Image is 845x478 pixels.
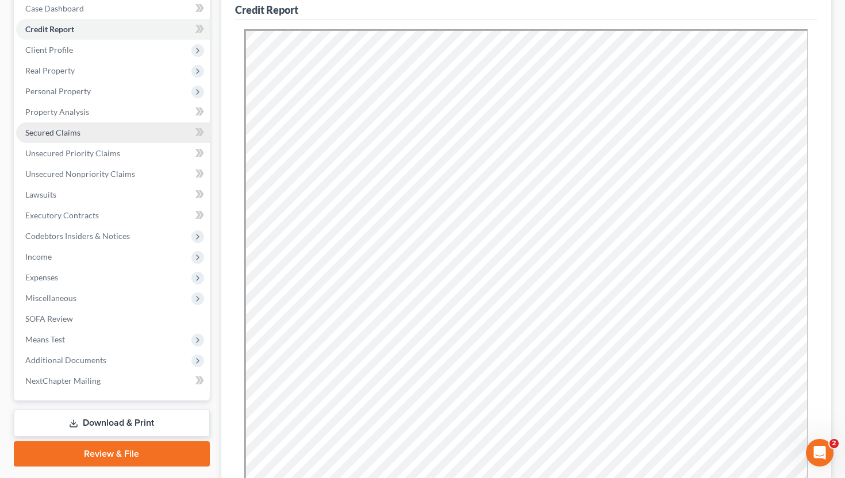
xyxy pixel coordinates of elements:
span: Miscellaneous [25,293,76,303]
span: Property Analysis [25,107,89,117]
a: Unsecured Nonpriority Claims [16,164,210,184]
span: Credit Report [25,24,74,34]
span: Unsecured Priority Claims [25,148,120,158]
span: Unsecured Nonpriority Claims [25,169,135,179]
span: Real Property [25,65,75,75]
span: Executory Contracts [25,210,99,220]
div: Credit Report [235,3,298,17]
a: Executory Contracts [16,205,210,226]
a: Unsecured Priority Claims [16,143,210,164]
a: NextChapter Mailing [16,371,210,391]
a: Review & File [14,441,210,467]
span: Expenses [25,272,58,282]
span: Case Dashboard [25,3,84,13]
span: Income [25,252,52,261]
span: Client Profile [25,45,73,55]
span: Additional Documents [25,355,106,365]
span: SOFA Review [25,314,73,323]
a: Credit Report [16,19,210,40]
a: Secured Claims [16,122,210,143]
span: Secured Claims [25,128,80,137]
a: Property Analysis [16,102,210,122]
span: Lawsuits [25,190,56,199]
span: 2 [829,439,839,448]
span: Means Test [25,334,65,344]
span: Codebtors Insiders & Notices [25,231,130,241]
span: Personal Property [25,86,91,96]
a: Lawsuits [16,184,210,205]
span: NextChapter Mailing [25,376,101,386]
iframe: Intercom live chat [806,439,834,467]
a: SOFA Review [16,309,210,329]
a: Download & Print [14,410,210,437]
